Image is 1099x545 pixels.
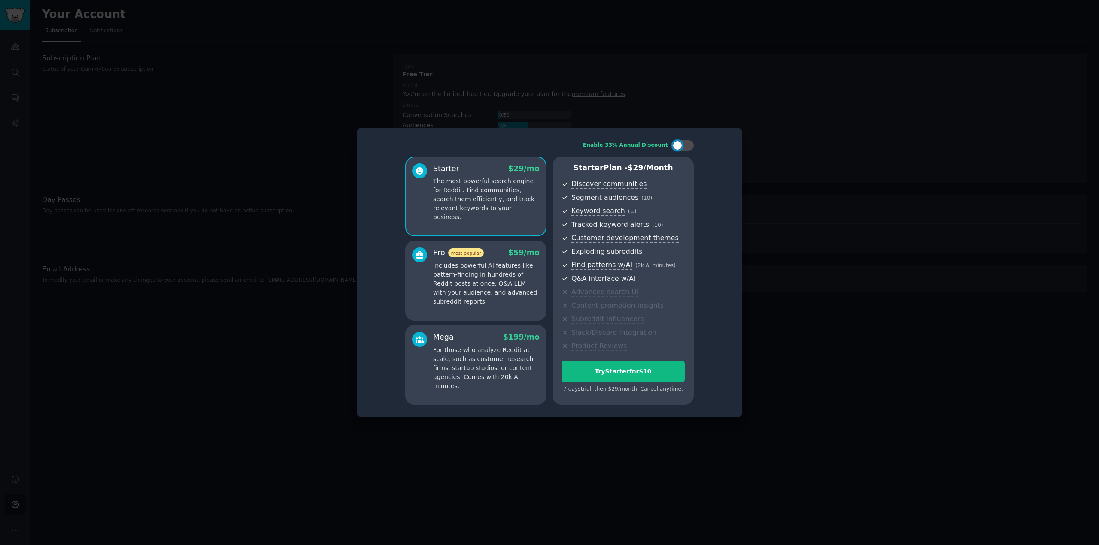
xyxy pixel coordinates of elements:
span: $ 199 /mo [503,333,540,341]
div: 7 days trial, then $ 29 /month . Cancel anytime. [562,385,685,393]
span: ( 10 ) [641,195,652,201]
span: Advanced search UI [571,288,638,297]
span: ( 10 ) [652,222,663,228]
span: Find patterns w/AI [571,261,632,270]
span: Content promotion insights [571,301,664,310]
div: Try Starter for $10 [562,367,684,376]
span: $ 59 /mo [508,248,540,257]
span: Product Reviews [571,342,627,351]
span: Exploding subreddits [571,247,642,256]
div: Pro [433,247,484,258]
p: Starter Plan - [562,163,685,173]
span: Keyword search [571,207,625,216]
span: ( ∞ ) [628,208,637,214]
span: most popular [448,248,484,257]
p: The most powerful search engine for Reddit. Find communities, search them efficiently, and track ... [433,177,540,222]
span: Tracked keyword alerts [571,220,649,229]
span: Customer development themes [571,234,679,243]
span: ( 2k AI minutes ) [635,262,676,268]
span: Discover communities [571,180,647,189]
span: Q&A interface w/AI [571,274,635,283]
span: Segment audiences [571,193,638,202]
p: For those who analyze Reddit at scale, such as customer research firms, startup studios, or conte... [433,346,540,391]
div: Enable 33% Annual Discount [583,142,668,149]
button: TryStarterfor$10 [562,361,685,382]
p: Includes powerful AI features like pattern-finding in hundreds of Reddit posts at once, Q&A LLM w... [433,261,540,306]
span: $ 29 /month [628,163,673,172]
span: Slack/Discord integration [571,328,656,337]
span: Subreddit influencers [571,315,644,324]
div: Starter [433,163,459,174]
div: Mega [433,332,454,343]
span: $ 29 /mo [508,164,540,173]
